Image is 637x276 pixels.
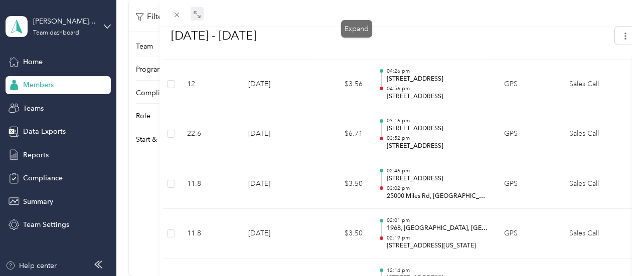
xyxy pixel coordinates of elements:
p: 1968, [GEOGRAPHIC_DATA], [GEOGRAPHIC_DATA], [GEOGRAPHIC_DATA][US_STATE], [GEOGRAPHIC_DATA] [387,224,488,233]
td: Sales Call [561,109,636,159]
p: 03:02 pm [387,185,488,192]
td: $3.50 [310,209,371,259]
td: $6.71 [310,109,371,159]
td: GPS [496,109,561,159]
p: 03:16 pm [387,117,488,124]
p: [STREET_ADDRESS] [387,174,488,183]
td: GPS [496,60,561,110]
p: [STREET_ADDRESS][US_STATE] [387,241,488,250]
td: Sales Call [561,209,636,259]
p: 02:46 pm [387,167,488,174]
iframe: Everlance-gr Chat Button Frame [581,220,637,276]
td: Sales Call [561,60,636,110]
p: [STREET_ADDRESS] [387,75,488,84]
td: 11.8 [179,159,240,209]
td: $3.56 [310,60,371,110]
td: [DATE] [240,209,310,259]
p: [STREET_ADDRESS] [387,142,488,151]
td: 12 [179,60,240,110]
div: Expand [341,20,372,38]
p: 25000 Miles Rd, [GEOGRAPHIC_DATA], [GEOGRAPHIC_DATA] [387,192,488,201]
td: GPS [496,209,561,259]
td: Sales Call [561,159,636,209]
p: 04:26 pm [387,68,488,75]
td: 11.8 [179,209,240,259]
p: 12:14 pm [387,267,488,274]
p: [STREET_ADDRESS] [387,124,488,133]
p: 02:01 pm [387,217,488,224]
td: [DATE] [240,60,310,110]
td: 22.6 [179,109,240,159]
td: $3.50 [310,159,371,209]
td: GPS [496,159,561,209]
h1: Aug 1 - 31, 2025 [161,24,608,48]
p: 04:56 pm [387,85,488,92]
p: [STREET_ADDRESS] [387,92,488,101]
td: [DATE] [240,109,310,159]
p: 02:19 pm [387,234,488,241]
p: 03:52 pm [387,135,488,142]
td: [DATE] [240,159,310,209]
